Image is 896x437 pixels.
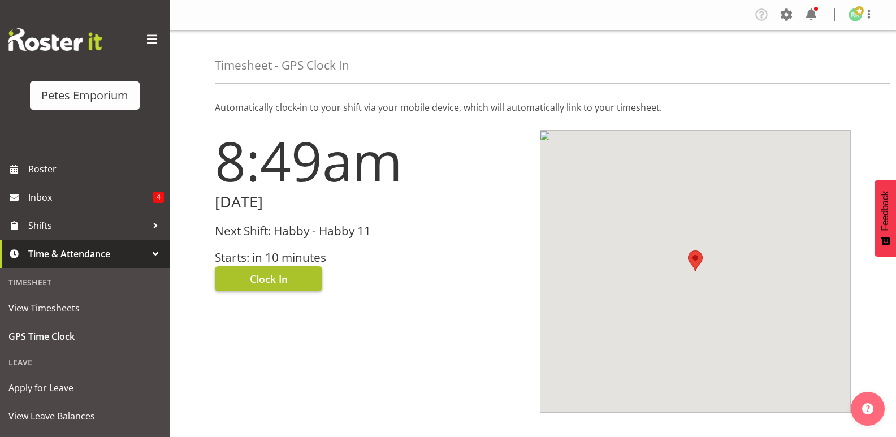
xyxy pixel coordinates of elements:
[3,351,167,374] div: Leave
[28,245,147,262] span: Time & Attendance
[862,403,873,414] img: help-xxl-2.png
[153,192,164,203] span: 4
[875,180,896,257] button: Feedback - Show survey
[3,294,167,322] a: View Timesheets
[215,266,322,291] button: Clock In
[849,8,862,21] img: ruth-robertson-taylor722.jpg
[215,193,526,211] h2: [DATE]
[8,379,161,396] span: Apply for Leave
[215,251,526,264] h3: Starts: in 10 minutes
[215,224,526,237] h3: Next Shift: Habby - Habby 11
[41,87,128,104] div: Petes Emporium
[28,217,147,234] span: Shifts
[28,161,164,178] span: Roster
[3,322,167,351] a: GPS Time Clock
[8,328,161,345] span: GPS Time Clock
[3,374,167,402] a: Apply for Leave
[3,271,167,294] div: Timesheet
[8,28,102,51] img: Rosterit website logo
[8,300,161,317] span: View Timesheets
[215,101,851,114] p: Automatically clock-in to your shift via your mobile device, which will automatically link to you...
[250,271,288,286] span: Clock In
[215,130,526,191] h1: 8:49am
[28,189,153,206] span: Inbox
[880,191,890,231] span: Feedback
[8,408,161,425] span: View Leave Balances
[215,59,349,72] h4: Timesheet - GPS Clock In
[3,402,167,430] a: View Leave Balances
